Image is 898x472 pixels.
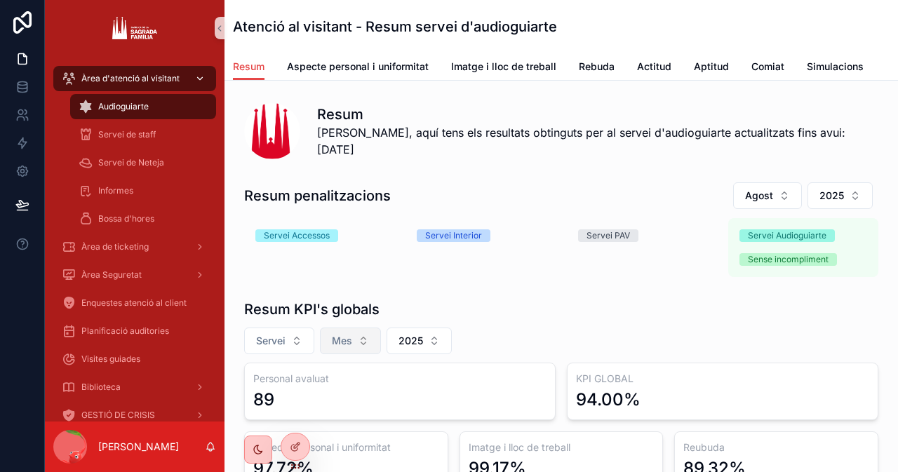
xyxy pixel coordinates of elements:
span: Biblioteca [81,382,121,393]
span: Visites guiades [81,353,140,365]
span: Actitud [637,60,671,74]
a: Simulacions [807,54,864,82]
span: Imatge i lloc de treball [451,60,556,74]
div: Servei Interior [425,229,482,242]
span: Informes [98,185,133,196]
span: Audioguiarte [98,101,149,112]
span: Mes [332,334,352,348]
span: Àrea de ticketing [81,241,149,252]
span: Servei [256,334,286,348]
h3: Aspecte personal i uniformitat [253,440,439,454]
span: Àrea Seguretat [81,269,142,281]
h3: Imatge i lloc de treball [469,440,655,454]
h1: Resum KPI's globals [244,299,380,319]
span: Simulacions [807,60,864,74]
div: scrollable content [45,56,224,422]
button: Select Button [244,328,314,354]
h1: Resum penalitzacions [244,186,391,205]
a: Audioguiarte [70,94,216,119]
a: Servei de staff [70,122,216,147]
h3: Personal avaluat [253,372,547,386]
div: Servei Audioguiarte [748,229,826,242]
a: Actitud [637,54,671,82]
p: [PERSON_NAME] [98,440,179,454]
span: Rebuda [579,60,615,74]
span: Bossa d'hores [98,213,154,224]
span: Aptitud [694,60,729,74]
a: Comiat [751,54,784,82]
a: GESTIÓ DE CRISIS [53,403,216,428]
h1: Resum [317,104,878,124]
span: Comiat [751,60,784,74]
div: Servei PAV [587,229,630,242]
button: Select Button [807,182,873,209]
span: Enquestes atenció al client [81,297,187,309]
a: Resum [233,54,264,81]
button: Select Button [387,328,452,354]
div: 89 [253,389,274,411]
span: Resum [233,60,264,74]
img: App logo [112,17,156,39]
a: Àrea Seguretat [53,262,216,288]
span: 2025 [398,334,423,348]
a: Planificació auditories [53,318,216,344]
a: Àrea d'atenció al visitant [53,66,216,91]
a: Visites guiades [53,346,216,372]
span: [PERSON_NAME], aquí tens els resultats obtinguts per al servei d'audioguiarte actualitzats fins a... [317,124,878,158]
a: Biblioteca [53,375,216,400]
h3: Reubuda [683,440,869,454]
span: GESTIÓ DE CRISIS [81,410,155,421]
a: Rebuda [579,54,615,82]
span: Servei de staff [98,129,156,140]
div: 94.00% [576,389,641,411]
a: Informes [70,178,216,203]
a: Aspecte personal i uniformitat [287,54,429,82]
span: Planificació auditories [81,325,169,337]
a: Servei de Neteja [70,150,216,175]
a: Àrea de ticketing [53,234,216,259]
h3: KPI GLOBAL [576,372,869,386]
h1: Atenció al visitant - Resum servei d'audioguiarte [233,17,557,36]
span: 2025 [819,189,844,203]
a: Imatge i lloc de treball [451,54,556,82]
div: Sense incompliment [748,253,829,266]
a: Bossa d'hores [70,206,216,231]
button: Select Button [320,328,381,354]
div: Servei Accessos [264,229,330,242]
span: Aspecte personal i uniformitat [287,60,429,74]
a: Enquestes atenció al client [53,290,216,316]
a: Aptitud [694,54,729,82]
span: Agost [745,189,773,203]
button: Select Button [733,182,802,209]
span: Àrea d'atenció al visitant [81,73,180,84]
span: Servei de Neteja [98,157,164,168]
